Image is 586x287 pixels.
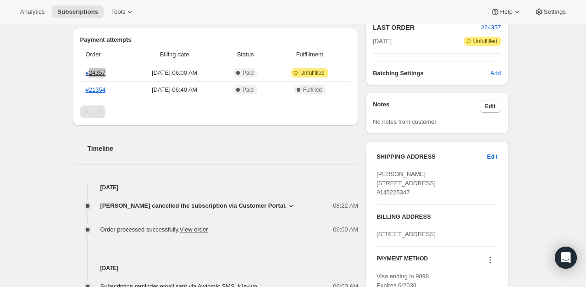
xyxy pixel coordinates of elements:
h3: SHIPPING ADDRESS [376,152,487,161]
span: Billing date [133,50,217,59]
span: 06:00 AM [333,225,358,234]
span: Paid [243,86,254,94]
button: Settings [529,6,571,18]
h4: [DATE] [73,264,359,273]
a: View order [180,226,208,233]
span: [DATE] [373,37,392,46]
span: 08:22 AM [333,201,358,210]
div: Open Intercom Messenger [555,247,577,269]
span: Fulfilled [303,86,322,94]
h2: LAST ORDER [373,23,481,32]
a: #24357 [481,24,501,31]
a: #21354 [86,86,105,93]
th: Order [80,44,130,65]
span: Order processed successfully. [100,226,208,233]
span: Subscriptions [57,8,98,16]
span: No notes from customer [373,118,437,125]
h2: Payment attempts [80,35,351,44]
span: [DATE] · 06:00 AM [133,68,217,77]
button: Analytics [15,6,50,18]
a: #24357 [86,69,105,76]
button: Tools [105,6,140,18]
h3: PAYMENT METHOD [376,255,428,267]
nav: Pagination [80,105,351,118]
span: [PERSON_NAME] cancelled the subscription via Customer Portal. [100,201,287,210]
button: Add [485,66,506,81]
span: Tools [111,8,125,16]
button: [PERSON_NAME] cancelled the subscription via Customer Portal. [100,201,296,210]
button: Subscriptions [52,6,104,18]
h2: Timeline [88,144,359,153]
span: Settings [544,8,566,16]
span: Analytics [20,8,44,16]
span: Fulfillment [274,50,345,59]
span: Status [222,50,269,59]
span: Unfulfilled [300,69,325,77]
button: #24357 [481,23,501,32]
span: Edit [485,103,496,110]
span: Unfulfilled [473,38,498,45]
h3: Notes [373,100,480,113]
h3: BILLING ADDRESS [376,212,497,221]
button: Help [485,6,527,18]
span: Paid [243,69,254,77]
button: Edit [481,149,503,164]
span: Help [500,8,512,16]
button: Edit [480,100,501,113]
span: [STREET_ADDRESS] [376,231,436,237]
span: [DATE] · 06:40 AM [133,85,217,94]
span: Add [490,69,501,78]
span: [PERSON_NAME] [STREET_ADDRESS] 9145225347 [376,171,436,196]
h6: Batching Settings [373,69,490,78]
span: Edit [487,152,497,161]
h4: [DATE] [73,183,359,192]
